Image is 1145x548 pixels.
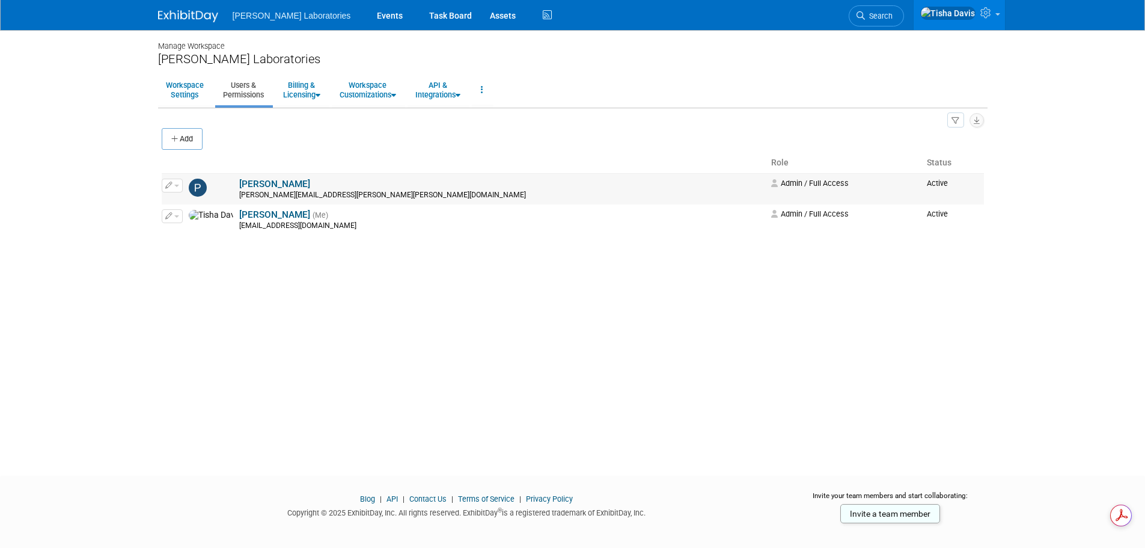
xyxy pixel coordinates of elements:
sup: ® [498,507,502,514]
span: | [448,494,456,503]
img: ExhibitDay [158,10,218,22]
span: Admin / Full Access [771,209,849,218]
th: Status [922,153,983,173]
div: [PERSON_NAME][EMAIL_ADDRESS][PERSON_NAME][PERSON_NAME][DOMAIN_NAME] [239,191,763,200]
span: Active [927,209,948,218]
span: | [400,494,408,503]
span: Search [865,11,893,20]
img: Peter Polomski [189,179,207,197]
span: Admin / Full Access [771,179,849,188]
a: Users &Permissions [215,75,272,105]
a: API &Integrations [408,75,468,105]
button: Add [162,128,203,150]
a: WorkspaceCustomizations [332,75,404,105]
div: [EMAIL_ADDRESS][DOMAIN_NAME] [239,221,763,231]
span: | [516,494,524,503]
a: Search [849,5,904,26]
img: Tisha Davis [189,210,233,221]
span: Active [927,179,948,188]
a: Terms of Service [458,494,514,503]
a: Invite a team member [840,504,940,523]
a: [PERSON_NAME] [239,209,310,220]
span: [PERSON_NAME] Laboratories [233,11,351,20]
a: Privacy Policy [526,494,573,503]
div: Invite your team members and start collaborating: [793,491,988,509]
a: API [386,494,398,503]
a: Blog [360,494,375,503]
th: Role [766,153,923,173]
a: WorkspaceSettings [158,75,212,105]
a: Contact Us [409,494,447,503]
img: Tisha Davis [920,7,976,20]
div: Manage Workspace [158,30,988,52]
span: (Me) [313,211,328,220]
a: Billing &Licensing [275,75,328,105]
a: [PERSON_NAME] [239,179,310,189]
span: | [377,494,385,503]
div: Copyright © 2025 ExhibitDay, Inc. All rights reserved. ExhibitDay is a registered trademark of Ex... [158,505,776,519]
div: [PERSON_NAME] Laboratories [158,52,988,67]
